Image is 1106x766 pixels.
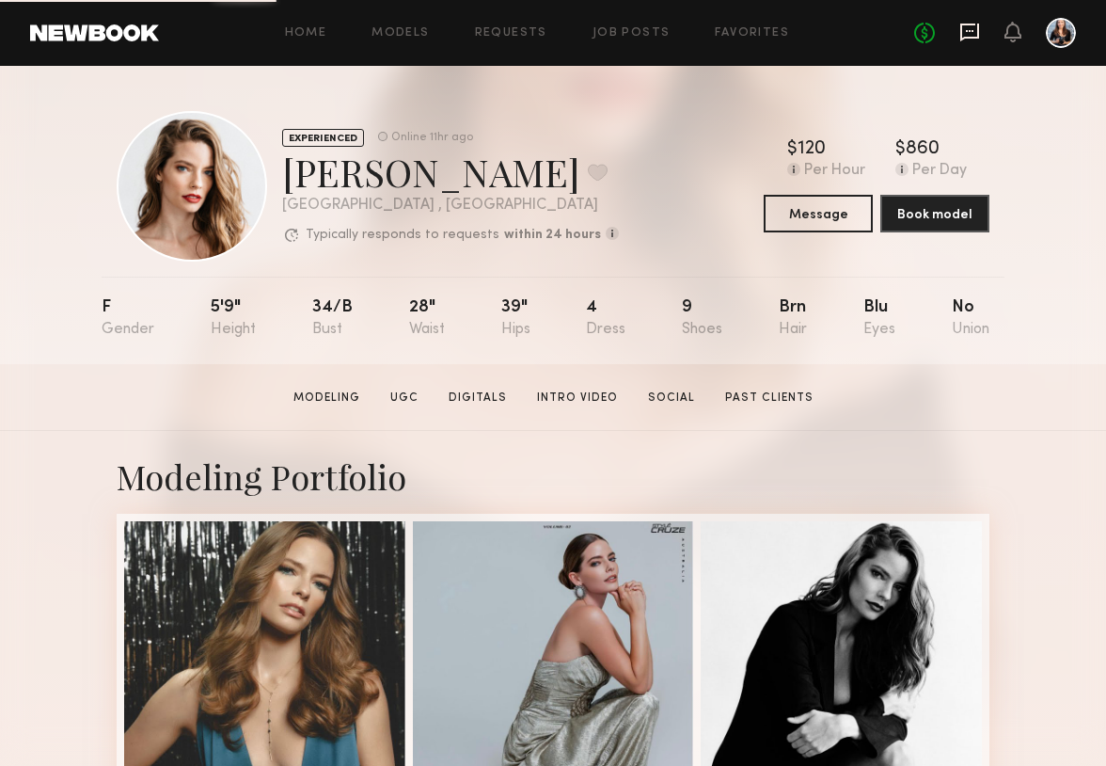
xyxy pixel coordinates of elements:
button: Book model [880,195,989,232]
div: 860 [906,140,940,159]
div: Brn [779,299,807,338]
div: $ [895,140,906,159]
b: within 24 hours [504,229,601,242]
div: No [952,299,989,338]
a: Intro Video [529,390,625,407]
a: Social [640,390,703,407]
div: Per Hour [804,163,865,180]
a: Past Clients [718,390,821,407]
div: 4 [586,299,625,338]
div: Blu [863,299,895,338]
button: Message [764,195,873,232]
div: [GEOGRAPHIC_DATA] , [GEOGRAPHIC_DATA] [282,198,619,214]
div: F [102,299,154,338]
a: Requests [475,27,547,40]
p: Typically responds to requests [306,229,499,242]
div: Per Day [912,163,967,180]
div: $ [787,140,798,159]
div: 5'9" [211,299,256,338]
a: Models [371,27,429,40]
div: EXPERIENCED [282,129,364,147]
div: Online 11hr ago [391,132,473,144]
div: 120 [798,140,826,159]
div: 39" [501,299,530,338]
div: Modeling Portfolio [117,454,989,499]
a: UGC [383,390,426,407]
a: Favorites [715,27,789,40]
div: 34/b [312,299,353,338]
a: Job Posts [592,27,671,40]
div: [PERSON_NAME] [282,147,619,197]
a: Home [285,27,327,40]
div: 28" [409,299,445,338]
div: 9 [682,299,722,338]
a: Modeling [286,390,368,407]
a: Digitals [441,390,514,407]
